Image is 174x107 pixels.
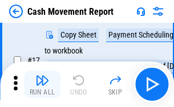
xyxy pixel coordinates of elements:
[136,7,145,16] img: Support
[27,56,40,65] span: # 17
[151,5,165,18] img: Settings menu
[30,89,55,96] div: Run All
[143,75,161,93] img: Main button
[58,28,99,42] div: Copy Sheet
[24,71,60,98] button: Run All
[35,73,49,87] img: Run All
[9,5,23,18] img: Back
[44,47,83,55] div: to workbook
[108,89,123,96] div: Skip
[97,71,133,98] button: Skip
[108,73,122,87] img: Skip
[27,6,114,17] div: Cash Movement Report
